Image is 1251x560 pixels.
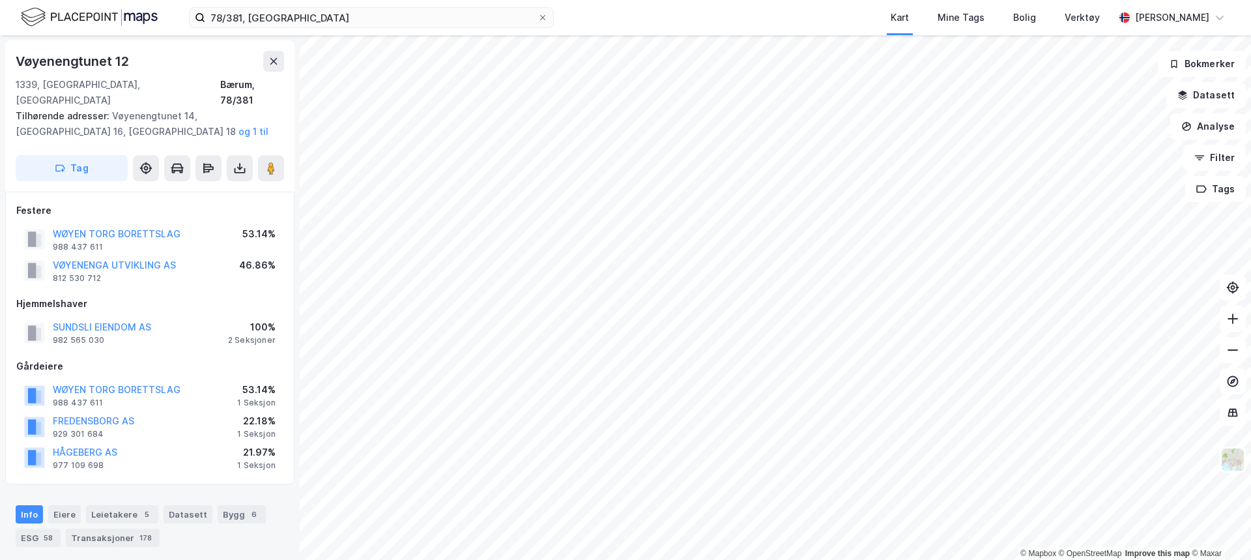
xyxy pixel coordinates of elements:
div: 53.14% [242,226,276,242]
div: ESG [16,529,61,547]
div: 46.86% [239,258,276,273]
div: Info [16,505,43,523]
div: Kart [891,10,909,25]
div: Datasett [164,505,212,523]
div: 100% [228,319,276,335]
button: Bokmerker [1158,51,1246,77]
button: Tags [1185,176,1246,202]
button: Analyse [1170,113,1246,140]
button: Tag [16,155,128,181]
div: 812 530 712 [53,273,101,284]
div: Verktøy [1065,10,1100,25]
div: 2 Seksjoner [228,335,276,346]
a: Improve this map [1125,549,1190,558]
div: 982 565 030 [53,335,104,346]
div: Vøyenengtunet 14, [GEOGRAPHIC_DATA] 16, [GEOGRAPHIC_DATA] 18 [16,108,274,140]
img: Z [1220,447,1245,472]
div: 6 [248,508,261,521]
div: 21.97% [237,445,276,460]
div: Vøyenengtunet 12 [16,51,132,72]
div: Mine Tags [938,10,985,25]
div: [PERSON_NAME] [1135,10,1209,25]
div: Gårdeiere [16,359,283,374]
a: Mapbox [1020,549,1056,558]
div: 1 Seksjon [237,398,276,408]
div: 1 Seksjon [237,429,276,439]
div: 1 Seksjon [237,460,276,471]
div: 1339, [GEOGRAPHIC_DATA], [GEOGRAPHIC_DATA] [16,77,220,108]
div: Leietakere [86,505,158,523]
div: Bygg [218,505,266,523]
div: 22.18% [237,413,276,429]
input: Søk på adresse, matrikkel, gårdeiere, leietakere eller personer [205,8,538,27]
div: Transaksjoner [66,529,160,547]
div: Hjemmelshaver [16,296,283,312]
div: Bolig [1013,10,1036,25]
div: 988 437 611 [53,242,103,252]
iframe: Chat Widget [1186,497,1251,560]
button: Filter [1183,145,1246,171]
span: Tilhørende adresser: [16,110,112,121]
div: 53.14% [237,382,276,398]
div: Eiere [48,505,81,523]
div: 929 301 684 [53,429,104,439]
button: Datasett [1166,82,1246,108]
div: Bærum, 78/381 [220,77,284,108]
img: logo.f888ab2527a4732fd821a326f86c7f29.svg [21,6,158,29]
div: 988 437 611 [53,398,103,408]
div: 977 109 698 [53,460,104,471]
div: 58 [41,531,55,544]
div: 178 [137,531,154,544]
div: Festere [16,203,283,218]
a: OpenStreetMap [1059,549,1122,558]
div: 5 [140,508,153,521]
